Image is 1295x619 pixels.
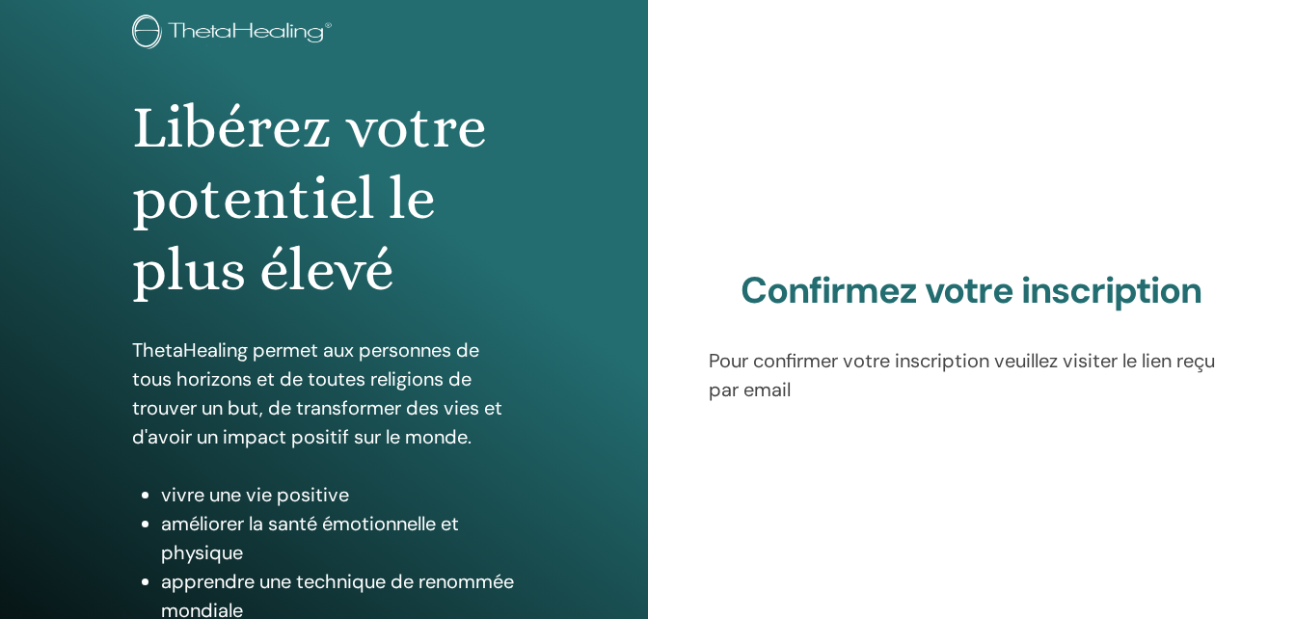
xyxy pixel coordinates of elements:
[161,509,516,567] li: améliorer la santé émotionnelle et physique
[709,346,1235,404] p: Pour confirmer votre inscription veuillez visiter le lien reçu par email
[132,92,516,307] h1: Libérez votre potentiel le plus élevé
[709,269,1235,313] h2: Confirmez votre inscription
[161,480,516,509] li: vivre une vie positive
[132,336,516,451] p: ThetaHealing permet aux personnes de tous horizons et de toutes religions de trouver un but, de t...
